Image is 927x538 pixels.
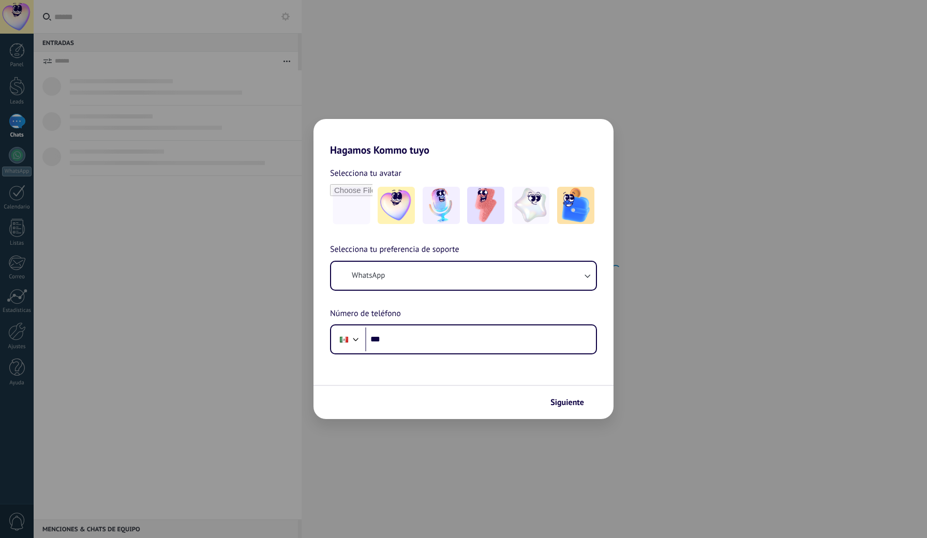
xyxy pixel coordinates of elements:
img: -5.jpeg [557,187,594,224]
span: WhatsApp [352,271,385,281]
span: Siguiente [550,399,584,406]
h2: Hagamos Kommo tuyo [313,119,614,156]
span: Selecciona tu avatar [330,167,401,180]
span: Número de teléfono [330,307,401,321]
div: Mexico: + 52 [334,328,354,350]
img: -4.jpeg [512,187,549,224]
button: WhatsApp [331,262,596,290]
span: Selecciona tu preferencia de soporte [330,243,459,257]
img: -2.jpeg [423,187,460,224]
img: -1.jpeg [378,187,415,224]
img: -3.jpeg [467,187,504,224]
button: Siguiente [546,394,598,411]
